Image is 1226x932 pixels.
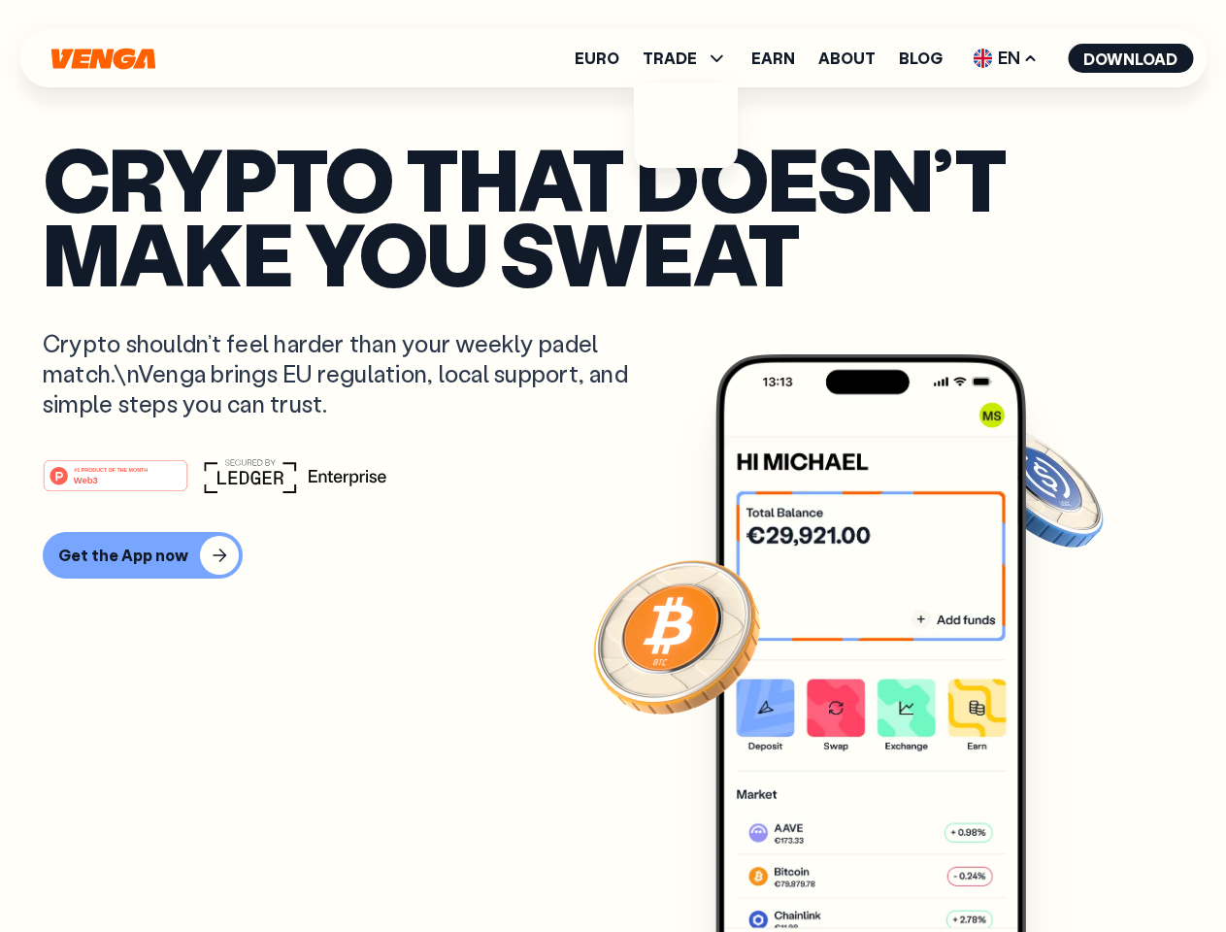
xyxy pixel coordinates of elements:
[43,532,243,579] button: Get the App now
[968,417,1108,557] img: USDC coin
[966,43,1044,74] span: EN
[899,50,943,66] a: Blog
[575,50,619,66] a: Euro
[43,328,656,419] p: Crypto shouldn’t feel harder than your weekly padel match.\nVenga brings EU regulation, local sup...
[589,549,764,723] img: Bitcoin
[1068,44,1193,73] button: Download
[43,532,1183,579] a: Get the App now
[643,50,697,66] span: TRADE
[43,471,188,496] a: #1 PRODUCT OF THE MONTHWeb3
[58,546,188,565] div: Get the App now
[643,47,728,70] span: TRADE
[49,48,157,70] svg: Home
[751,50,795,66] a: Earn
[818,50,876,66] a: About
[74,466,148,472] tspan: #1 PRODUCT OF THE MONTH
[74,474,98,484] tspan: Web3
[973,49,992,68] img: flag-uk
[43,141,1183,289] p: Crypto that doesn’t make you sweat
